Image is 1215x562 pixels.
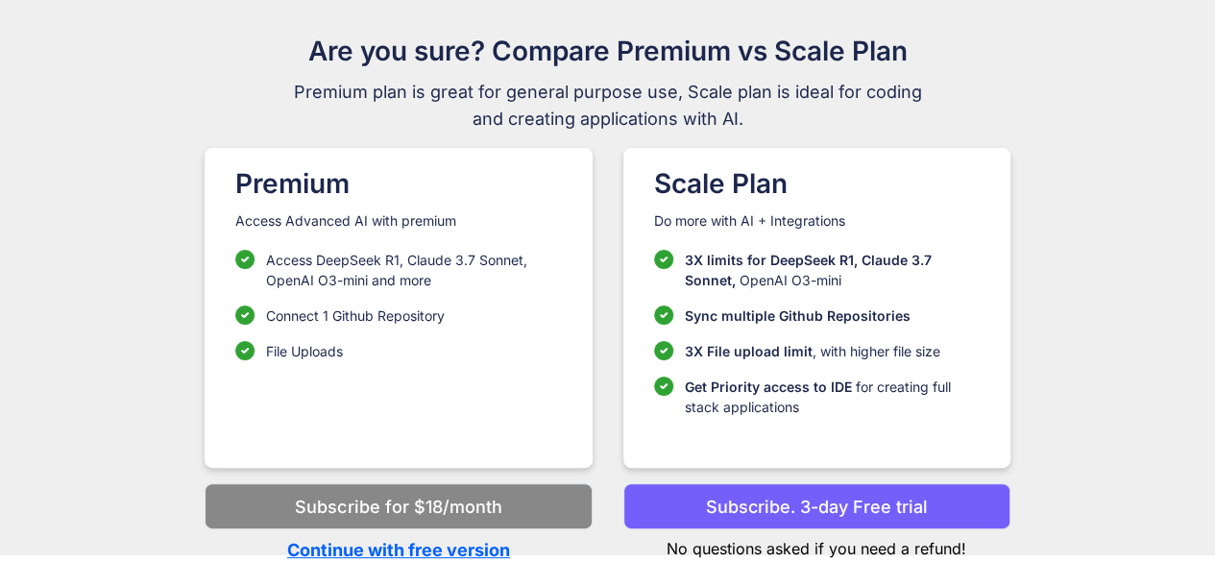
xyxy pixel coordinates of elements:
[285,31,931,71] h1: Are you sure? Compare Premium vs Scale Plan
[706,494,928,520] p: Subscribe. 3-day Free trial
[205,483,592,529] button: Subscribe for $18/month
[235,211,561,231] p: Access Advanced AI with premium
[654,305,673,325] img: checklist
[623,483,1010,529] button: Subscribe. 3-day Free trial
[654,377,673,396] img: checklist
[685,379,852,395] span: Get Priority access to IDE
[685,343,813,359] span: 3X File upload limit
[266,341,343,361] p: File Uploads
[685,377,980,417] p: for creating full stack applications
[685,250,980,290] p: OpenAI O3-mini
[654,211,980,231] p: Do more with AI + Integrations
[266,305,445,326] p: Connect 1 Github Repository
[235,163,561,204] h1: Premium
[685,341,940,361] p: , with higher file size
[295,494,501,520] p: Subscribe for $18/month
[235,341,255,360] img: checklist
[685,305,911,326] p: Sync multiple Github Repositories
[623,529,1010,560] p: No questions asked if you need a refund!
[285,79,931,133] span: Premium plan is great for general purpose use, Scale plan is ideal for coding and creating applic...
[654,163,980,204] h1: Scale Plan
[266,250,561,290] p: Access DeepSeek R1, Claude 3.7 Sonnet, OpenAI O3-mini and more
[685,252,932,288] span: 3X limits for DeepSeek R1, Claude 3.7 Sonnet,
[654,341,673,360] img: checklist
[235,250,255,269] img: checklist
[235,305,255,325] img: checklist
[654,250,673,269] img: checklist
